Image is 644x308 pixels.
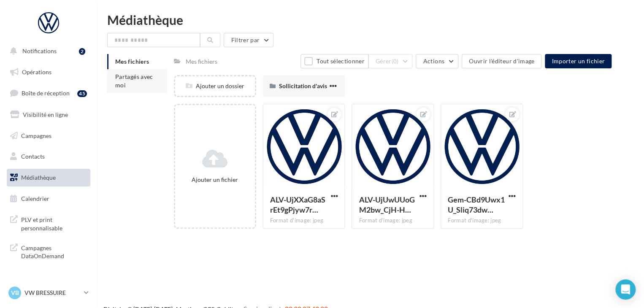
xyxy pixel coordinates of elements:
span: Visibilité en ligne [23,111,68,118]
a: Boîte de réception45 [5,84,92,102]
div: Ajouter un dossier [175,82,255,90]
span: ALV-UjUwUUoGM2bw_CjH-H8EVkDwvTkHYn6FP-BAI4ATkrscGEuCgXS3 [359,195,414,214]
a: Calendrier [5,190,92,208]
a: VB VW BRESSUIRE [7,285,90,301]
a: Campagnes [5,127,92,145]
a: Campagnes DataOnDemand [5,239,92,264]
span: Actions [423,57,444,65]
a: PLV et print personnalisable [5,211,92,235]
span: Campagnes [21,132,51,139]
span: Sollicitation d'avis [279,82,327,89]
span: PLV et print personnalisable [21,214,87,232]
button: Notifications 2 [5,42,89,60]
button: Ouvrir l'éditeur d'image [462,54,541,68]
div: Ajouter un fichier [179,176,252,184]
span: Boîte de réception [22,89,70,97]
span: Importer un fichier [552,57,605,65]
span: Contacts [21,153,45,160]
span: (0) [392,58,399,65]
button: Importer un fichier [545,54,612,68]
div: Format d'image: jpeg [359,217,427,224]
button: Filtrer par [224,33,273,47]
a: Visibilité en ligne [5,106,92,124]
p: VW BRESSUIRE [24,289,81,297]
div: Format d'image: jpeg [448,217,516,224]
span: Mes fichiers [115,58,149,65]
span: VB [11,289,19,297]
div: Médiathèque [107,14,634,26]
span: ALV-UjXXaG8aSrEt9gPjyw7rKLJ-bnJu81bdYS88r6WNntzmFmyRS-c8 [270,195,325,214]
span: Notifications [22,47,57,54]
a: Contacts [5,148,92,165]
div: 2 [79,48,85,55]
button: Actions [416,54,458,68]
span: Gem-CBd9Uwx1U_Sliq73dwA4sZ9_FrKnZUZRtPgIJh_YIhJqYLkrA6-thrXqRQuzCD4nqw_OqP4JXOexwA=s0 [448,195,505,214]
span: Partagés avec moi [115,73,153,89]
span: Opérations [22,68,51,76]
div: Mes fichiers [186,57,217,66]
span: Campagnes DataOnDemand [21,242,87,260]
button: Tout sélectionner [300,54,368,68]
button: Gérer(0) [368,54,413,68]
a: Opérations [5,63,92,81]
div: 45 [77,90,87,97]
span: Médiathèque [21,174,56,181]
a: Médiathèque [5,169,92,186]
div: Open Intercom Messenger [615,279,636,300]
div: Format d'image: jpeg [270,217,338,224]
span: Calendrier [21,195,49,202]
